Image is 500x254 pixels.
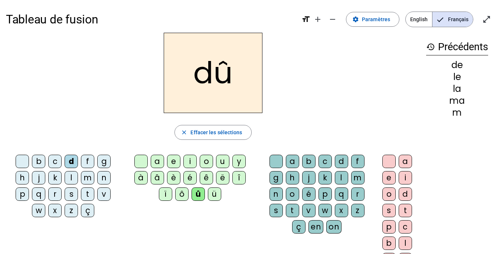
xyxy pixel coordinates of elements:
[232,155,246,168] div: y
[426,73,488,81] div: le
[6,7,295,31] h1: Tableau de fusion
[302,155,316,168] div: b
[183,155,197,168] div: i
[406,12,432,27] span: English
[399,171,412,184] div: i
[318,187,332,201] div: p
[151,155,164,168] div: a
[48,171,62,184] div: k
[328,15,337,24] mat-icon: remove
[200,155,213,168] div: o
[65,187,78,201] div: s
[426,84,488,93] div: la
[426,61,488,70] div: de
[286,204,299,217] div: t
[48,155,62,168] div: c
[326,220,341,234] div: on
[335,155,348,168] div: d
[151,171,164,184] div: â
[65,171,78,184] div: l
[302,204,316,217] div: v
[175,187,189,201] div: ô
[310,12,325,27] button: Augmenter la taille de la police
[426,108,488,117] div: m
[351,171,365,184] div: m
[426,39,488,55] h3: Précédents
[97,155,111,168] div: g
[318,204,332,217] div: w
[399,204,412,217] div: t
[479,12,494,27] button: Entrer en plein écran
[164,33,262,113] h2: dû
[325,12,340,27] button: Diminuer la taille de la police
[351,187,365,201] div: r
[181,129,187,136] mat-icon: close
[16,187,29,201] div: p
[97,187,111,201] div: v
[399,155,412,168] div: a
[286,187,299,201] div: o
[216,171,229,184] div: ë
[351,204,365,217] div: z
[302,187,316,201] div: é
[232,171,246,184] div: î
[81,187,94,201] div: t
[167,155,180,168] div: e
[351,155,365,168] div: f
[269,171,283,184] div: g
[308,220,323,234] div: en
[159,187,172,201] div: ï
[382,237,396,250] div: b
[399,220,412,234] div: c
[318,171,332,184] div: k
[286,155,299,168] div: a
[97,171,111,184] div: n
[313,15,322,24] mat-icon: add
[352,16,359,23] mat-icon: settings
[192,187,205,201] div: û
[48,187,62,201] div: r
[269,187,283,201] div: n
[216,155,229,168] div: u
[426,42,435,51] mat-icon: history
[32,187,45,201] div: q
[432,12,473,27] span: Français
[399,187,412,201] div: d
[16,171,29,184] div: h
[382,171,396,184] div: e
[292,220,305,234] div: ç
[302,171,316,184] div: j
[405,12,473,27] mat-button-toggle-group: Language selection
[81,155,94,168] div: f
[167,171,180,184] div: è
[81,204,94,217] div: ç
[134,171,148,184] div: à
[48,204,62,217] div: x
[318,155,332,168] div: c
[32,171,45,184] div: j
[269,204,283,217] div: s
[183,171,197,184] div: é
[482,15,491,24] mat-icon: open_in_full
[335,204,348,217] div: x
[81,171,94,184] div: m
[32,204,45,217] div: w
[65,155,78,168] div: d
[174,125,251,140] button: Effacer les sélections
[65,204,78,217] div: z
[399,237,412,250] div: l
[382,220,396,234] div: p
[190,128,242,137] span: Effacer les sélections
[208,187,221,201] div: ü
[335,187,348,201] div: q
[301,15,310,24] mat-icon: format_size
[32,155,45,168] div: b
[200,171,213,184] div: ê
[382,187,396,201] div: o
[426,96,488,105] div: ma
[286,171,299,184] div: h
[362,15,390,24] span: Paramètres
[346,12,399,27] button: Paramètres
[335,171,348,184] div: l
[382,204,396,217] div: s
